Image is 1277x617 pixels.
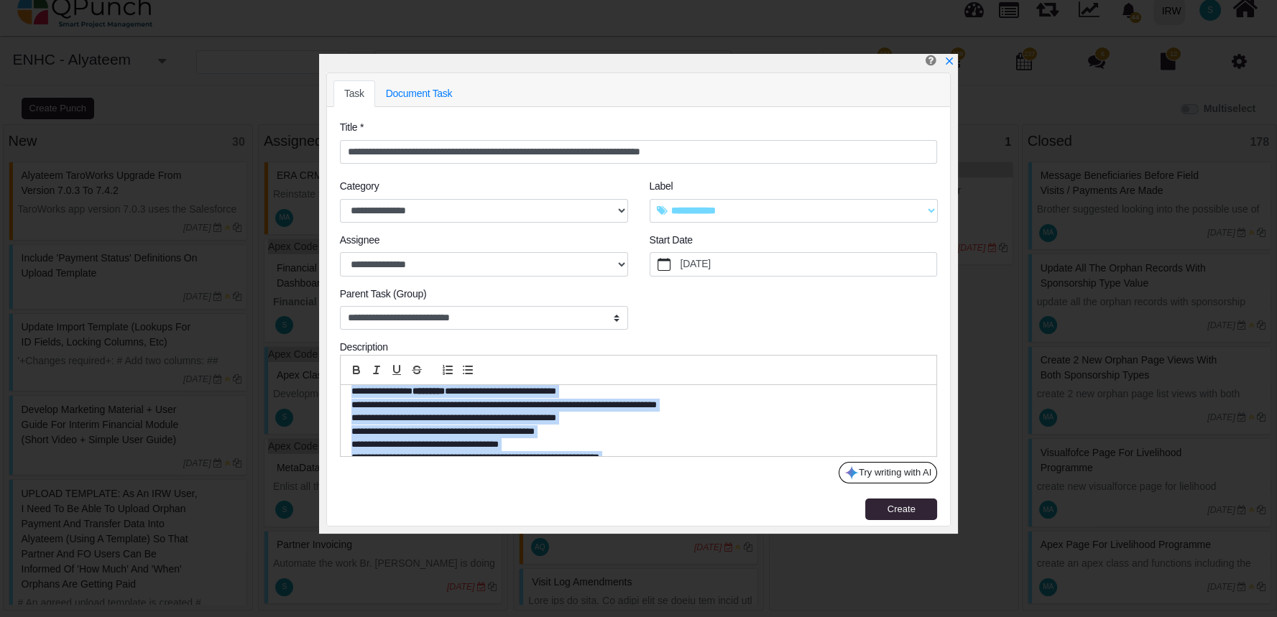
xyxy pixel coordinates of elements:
[944,56,954,66] svg: x
[865,498,937,520] button: Create
[340,340,938,355] div: Description
[844,465,859,480] img: google-gemini-icon.8b74464.png
[340,120,364,135] label: Title *
[678,253,936,276] label: [DATE]
[375,80,464,107] a: Document Task
[944,55,954,67] a: x
[340,287,628,306] legend: Parent Task (Group)
[650,233,938,252] legend: Start Date
[658,258,670,271] svg: calendar
[888,504,916,514] span: Create
[340,233,628,252] legend: Assignee
[650,253,678,276] button: calendar
[839,462,937,483] button: Try writing with AI
[340,179,628,198] legend: Category
[650,179,938,198] legend: Label
[926,54,936,66] i: Create Punch
[333,80,375,107] a: Task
